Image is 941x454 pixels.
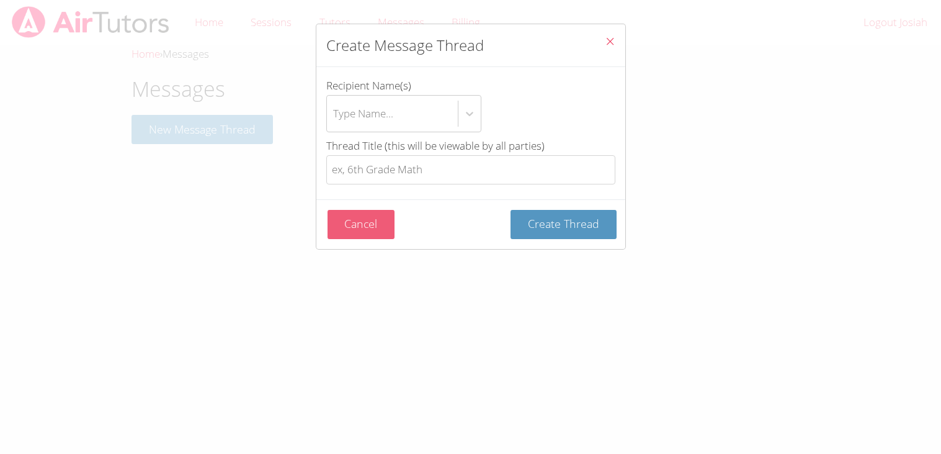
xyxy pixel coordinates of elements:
button: Cancel [328,210,395,239]
span: Thread Title (this will be viewable by all parties) [326,138,545,153]
span: Create Thread [528,216,599,231]
input: Thread Title (this will be viewable by all parties) [326,155,615,184]
input: Recipient Name(s)Type Name... [333,99,334,128]
h2: Create Message Thread [326,34,484,57]
button: Close [595,24,625,62]
span: Recipient Name(s) [326,78,411,93]
div: Type Name... [333,104,393,122]
button: Create Thread [511,210,617,239]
